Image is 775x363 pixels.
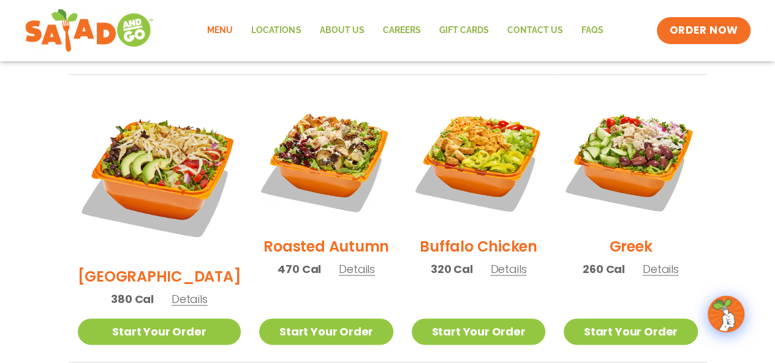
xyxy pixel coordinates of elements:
a: FAQs [572,17,612,45]
a: Start Your Order [412,318,545,345]
a: Contact Us [497,17,572,45]
span: Details [172,291,208,307]
a: Start Your Order [564,318,697,345]
a: GIFT CARDS [429,17,497,45]
h2: [GEOGRAPHIC_DATA] [78,266,241,287]
a: ORDER NOW [657,17,750,44]
span: 260 Cal [583,261,625,277]
span: 320 Cal [431,261,473,277]
span: Details [643,261,679,277]
span: 380 Cal [111,291,154,307]
a: About Us [310,17,373,45]
a: Locations [242,17,310,45]
img: Product photo for Greek Salad [564,93,697,226]
img: Product photo for Roasted Autumn Salad [259,93,393,226]
a: Start Your Order [259,318,393,345]
img: Product photo for Buffalo Chicken Salad [412,93,545,226]
span: 470 Cal [278,261,321,277]
img: wpChatIcon [709,297,743,331]
h2: Roasted Autumn [263,236,389,257]
img: new-SAG-logo-768×292 [25,6,154,55]
a: Start Your Order [78,318,241,345]
h2: Greek [609,236,652,257]
span: ORDER NOW [669,23,738,38]
a: Careers [373,17,429,45]
span: Details [339,261,375,277]
span: Details [490,261,526,277]
img: Product photo for BBQ Ranch Salad [78,93,241,256]
nav: Menu [198,17,612,45]
h2: Buffalo Chicken [420,236,537,257]
a: Menu [198,17,242,45]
